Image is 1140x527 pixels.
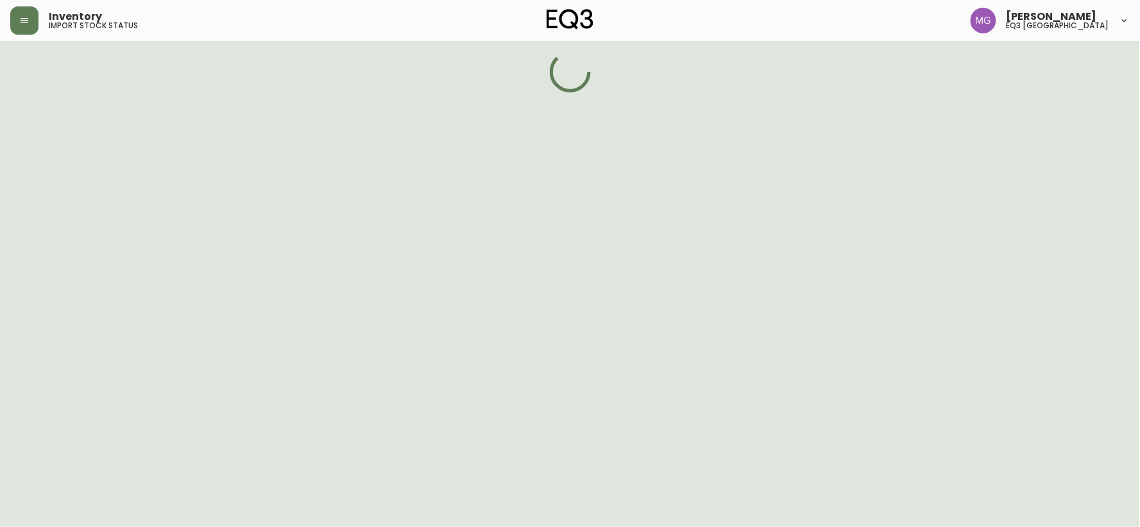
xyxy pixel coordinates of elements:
span: [PERSON_NAME] [1007,12,1097,22]
h5: eq3 [GEOGRAPHIC_DATA] [1007,22,1109,30]
span: Inventory [49,12,102,22]
h5: import stock status [49,22,138,30]
img: logo [547,9,594,30]
img: de8837be2a95cd31bb7c9ae23fe16153 [971,8,996,33]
